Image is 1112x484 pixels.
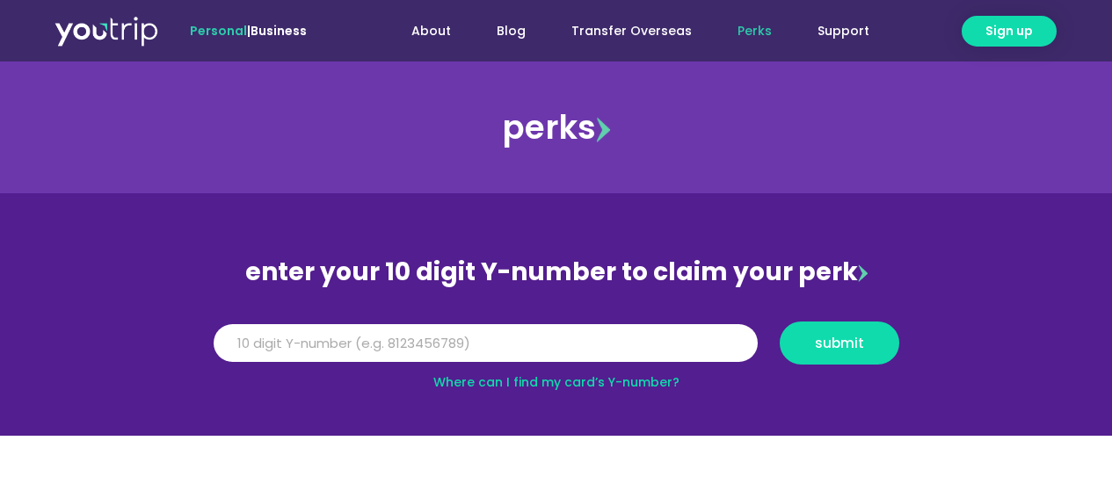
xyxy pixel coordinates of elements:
span: submit [815,336,864,350]
div: enter your 10 digit Y-number to claim your perk [205,249,908,295]
a: Perks [715,15,795,47]
input: 10 digit Y-number (e.g. 8123456789) [214,324,758,363]
a: Transfer Overseas [549,15,715,47]
a: About [389,15,474,47]
span: Personal [190,22,247,40]
a: Support [795,15,892,47]
span: | [190,22,307,40]
a: Where can I find my card’s Y-number? [433,373,680,391]
button: submit [780,321,899,365]
a: Business [251,22,307,40]
nav: Menu [354,15,892,47]
a: Sign up [962,16,1057,47]
form: Y Number [214,321,899,378]
a: Blog [474,15,549,47]
span: Sign up [985,22,1033,40]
